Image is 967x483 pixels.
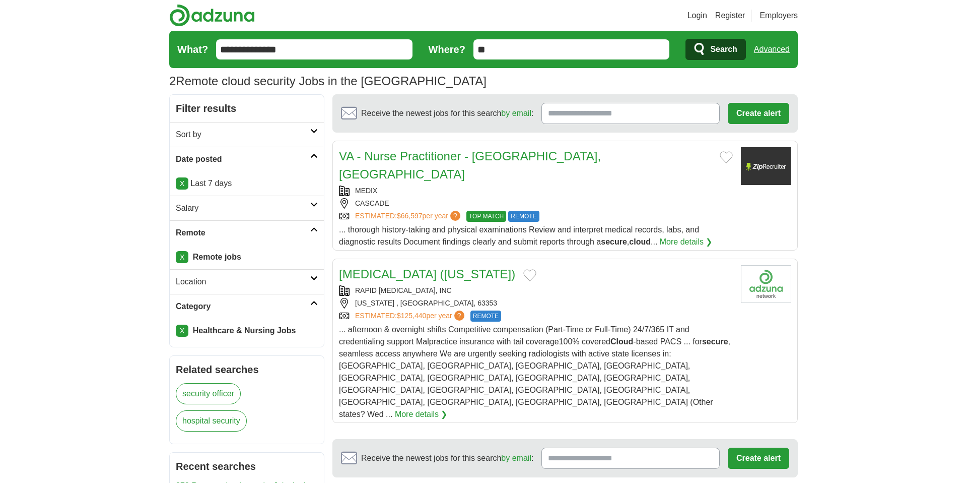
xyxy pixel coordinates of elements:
[629,237,651,246] strong: cloud
[728,103,789,124] button: Create alert
[702,337,728,346] strong: secure
[470,311,501,322] span: REMOTE
[177,42,208,57] label: What?
[361,452,533,464] span: Receive the newest jobs for this search :
[715,10,745,22] a: Register
[170,269,324,294] a: Location
[759,10,798,22] a: Employers
[466,211,506,222] span: TOP MATCH
[508,211,539,222] span: REMOTE
[728,448,789,469] button: Create alert
[170,220,324,245] a: Remote
[339,267,515,281] a: [MEDICAL_DATA] ([US_STATE])
[397,312,426,320] span: $125,440
[395,408,448,420] a: More details ❯
[429,42,465,57] label: Where?
[601,237,627,246] strong: secure
[610,337,633,346] strong: Cloud
[339,298,733,309] div: [US_STATE] , [GEOGRAPHIC_DATA], 63353
[501,109,531,117] a: by email
[754,39,790,59] a: Advanced
[741,147,791,185] img: Company logo
[339,149,601,181] a: VA - Nurse Practitioner - [GEOGRAPHIC_DATA], [GEOGRAPHIC_DATA]
[176,227,310,239] h2: Remote
[193,326,296,335] strong: Healthcare & Nursing Jobs
[355,311,466,322] a: ESTIMATED:$125,440per year?
[361,107,533,119] span: Receive the newest jobs for this search :
[687,10,707,22] a: Login
[339,198,733,209] div: CASCADE
[170,95,324,122] h2: Filter results
[339,225,699,246] span: ... thorough history-taking and physical examinations Review and interpret medical records, labs,...
[169,74,487,88] h1: Remote cloud security Jobs in the [GEOGRAPHIC_DATA]
[720,151,733,163] button: Add to favorite jobs
[710,39,737,59] span: Search
[176,459,318,474] h2: Recent searches
[741,265,791,303] img: Company logo
[176,202,310,214] h2: Salary
[454,311,464,321] span: ?
[685,39,745,60] button: Search
[397,212,423,220] span: $66,597
[170,294,324,319] a: Category
[176,383,241,404] a: security officer
[339,325,730,418] span: ... afternoon & overnight shifts Competitive compensation (Part-Time or Full-Time) 24/7/365 IT an...
[339,285,733,296] div: RAPID [MEDICAL_DATA], INC
[176,325,188,337] a: X
[170,196,324,220] a: Salary
[355,211,462,222] a: ESTIMATED:$66,597per year?
[176,300,310,313] h2: Category
[193,253,241,261] strong: Remote jobs
[660,236,713,248] a: More details ❯
[450,211,460,221] span: ?
[176,177,188,190] a: X
[170,147,324,171] a: Date posted
[176,362,318,377] h2: Related searches
[170,122,324,147] a: Sort by
[523,269,536,281] button: Add to favorite jobs
[176,410,247,432] a: hospital security
[176,251,188,263] a: X
[339,186,733,196] div: MEDIX
[176,276,310,288] h2: Location
[169,72,176,90] span: 2
[176,177,318,190] p: Last 7 days
[501,454,531,462] a: by email
[169,4,255,27] img: Adzuna logo
[176,129,310,141] h2: Sort by
[176,153,310,165] h2: Date posted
